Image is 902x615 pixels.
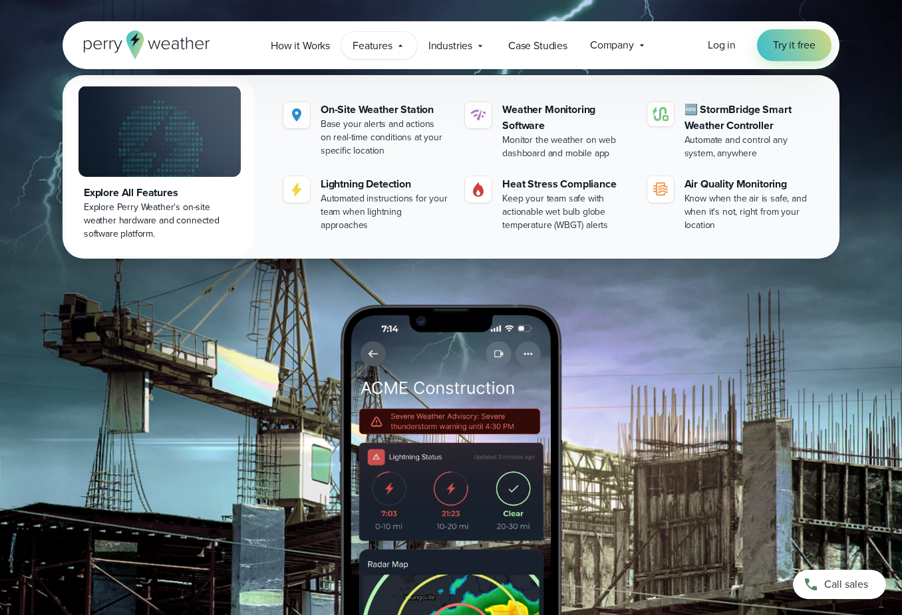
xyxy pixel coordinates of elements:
img: lightning-icon.svg [289,182,305,197]
span: Company [590,37,634,53]
a: On-Site Weather Station Base your alerts and actions on real-time conditions at your specific loc... [278,96,454,163]
span: Industries [428,38,472,54]
div: Base your alerts and actions on real-time conditions at your specific location [321,118,449,158]
div: Keep your team safe with actionable wet bulb globe temperature (WBGT) alerts [502,192,631,232]
div: Explore All Features [84,185,235,201]
img: Location.svg [289,107,305,123]
div: Automate and control any system, anywhere [684,134,813,160]
a: Heat Stress Compliance Keep your team safe with actionable wet bulb globe temperature (WBGT) alerts [460,171,636,237]
div: Know when the air is safe, and when it's not, right from your location [684,192,813,232]
div: Heat Stress Compliance [502,176,631,192]
a: Lightning Detection Automated instructions for your team when lightning approaches [278,171,454,237]
div: Weather Monitoring Software [502,102,631,134]
div: Monitor the weather on web dashboard and mobile app [502,134,631,160]
img: aqi-icon.svg [653,182,669,197]
div: Lightning Detection [321,176,449,192]
span: Features [353,38,392,54]
a: Case Studies [497,32,579,59]
img: Gas.svg [470,182,486,197]
div: Air Quality Monitoring [684,176,813,192]
span: Try it free [773,37,816,53]
a: Log in [708,37,736,53]
img: software-icon.svg [470,107,486,123]
a: Weather Monitoring Software Monitor the weather on web dashboard and mobile app [460,96,636,166]
a: 🆕 StormBridge Smart Weather Controller Automate and control any system, anywhere [642,96,818,166]
a: Air Quality Monitoring Know when the air is safe, and when it's not, right from your location [642,171,818,237]
div: On-Site Weather Station [321,102,449,118]
span: How it Works [271,38,330,54]
img: stormbridge-icon-V6.svg [653,107,669,121]
span: Case Studies [508,38,567,54]
div: Automated instructions for your team when lightning approaches [321,192,449,232]
a: Try it free [757,29,831,61]
span: Call sales [824,576,868,592]
div: Explore Perry Weather's on-site weather hardware and connected software platform. [84,201,235,241]
a: Explore All Features Explore Perry Weather's on-site weather hardware and connected software plat... [65,78,254,256]
a: How it Works [259,32,341,59]
div: 🆕 StormBridge Smart Weather Controller [684,102,813,134]
a: Call sales [793,570,886,599]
